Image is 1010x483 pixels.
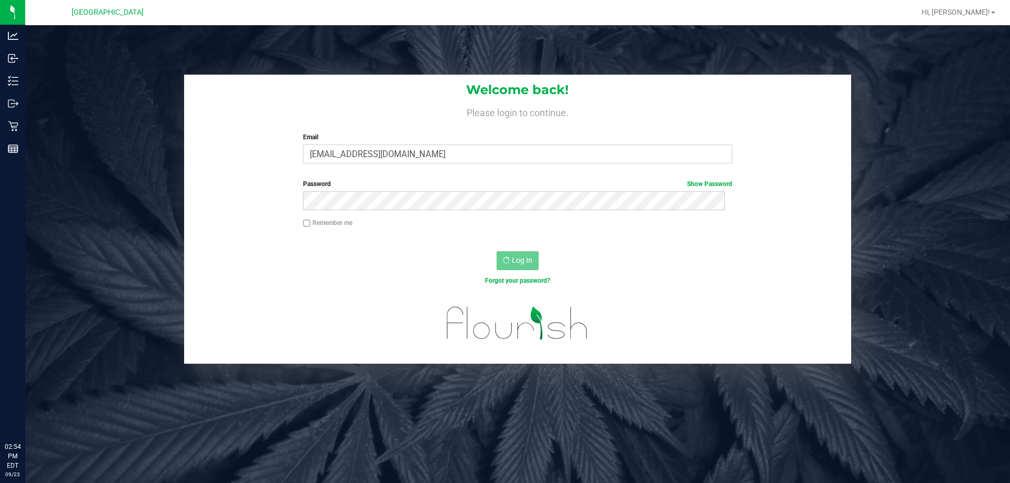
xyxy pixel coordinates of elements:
[72,8,144,17] span: [GEOGRAPHIC_DATA]
[8,76,18,86] inline-svg: Inventory
[8,53,18,64] inline-svg: Inbound
[303,218,352,228] label: Remember me
[4,1,8,11] span: 1
[922,8,990,16] span: Hi, [PERSON_NAME]!
[184,105,851,118] h4: Please login to continue.
[434,296,601,350] img: flourish_logo.svg
[512,256,532,264] span: Log In
[497,251,539,270] button: Log In
[303,132,732,142] label: Email
[687,180,732,188] a: Show Password
[8,98,18,109] inline-svg: Outbound
[8,121,18,131] inline-svg: Retail
[303,220,310,227] input: Remember me
[8,30,18,41] inline-svg: Analytics
[485,277,550,284] a: Forgot your password?
[303,180,331,188] span: Password
[5,442,21,470] p: 02:54 PM EDT
[8,143,18,154] inline-svg: Reports
[184,83,851,97] h1: Welcome back!
[5,470,21,478] p: 09/23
